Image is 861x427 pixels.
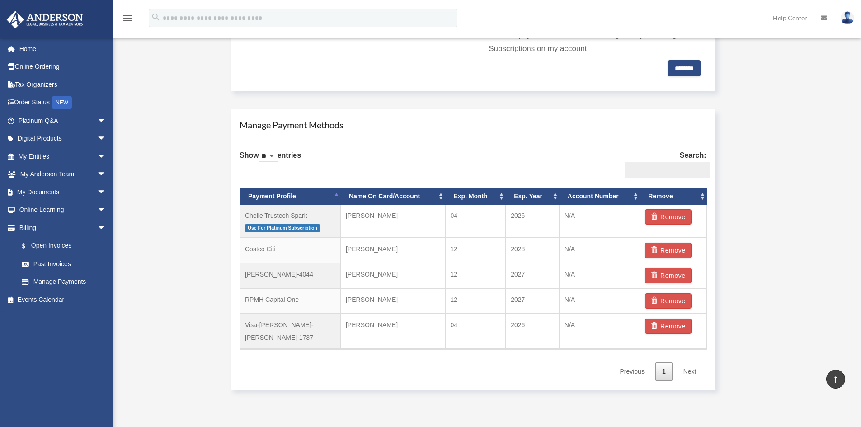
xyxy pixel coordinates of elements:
[6,130,120,148] a: Digital Productsarrow_drop_down
[645,319,692,334] button: Remove
[655,362,673,381] a: 1
[97,112,115,130] span: arrow_drop_down
[240,149,301,171] label: Show entries
[97,201,115,220] span: arrow_drop_down
[4,11,86,28] img: Anderson Advisors Platinum Portal
[52,96,72,109] div: NEW
[97,130,115,148] span: arrow_drop_down
[341,205,446,238] td: [PERSON_NAME]
[445,205,506,238] td: 04
[560,205,640,238] td: N/A
[6,219,120,237] a: Billingarrow_drop_down
[560,263,640,288] td: N/A
[240,238,341,263] td: Costco Citi
[6,201,120,219] a: Online Learningarrow_drop_down
[645,293,692,309] button: Remove
[645,209,692,225] button: Remove
[240,288,341,314] td: RPMH Capital One
[560,188,640,205] th: Account Number: activate to sort column ascending
[341,288,446,314] td: [PERSON_NAME]
[6,291,120,309] a: Events Calendar
[677,362,703,381] a: Next
[841,11,854,24] img: User Pic
[27,240,31,252] span: $
[560,288,640,314] td: N/A
[625,162,710,179] input: Search:
[122,16,133,23] a: menu
[97,147,115,166] span: arrow_drop_down
[240,188,341,205] th: Payment Profile: activate to sort column descending
[480,28,693,56] label: Use this payment method for recurring Infinity Investing Subscriptions on my account.
[6,165,120,183] a: My Anderson Teamarrow_drop_down
[613,362,651,381] a: Previous
[506,205,560,238] td: 2026
[245,224,320,232] span: Use For Platinum Subscription
[645,268,692,283] button: Remove
[560,238,640,263] td: N/A
[97,219,115,237] span: arrow_drop_down
[506,288,560,314] td: 2027
[13,273,115,291] a: Manage Payments
[506,314,560,349] td: 2026
[6,58,120,76] a: Online Ordering
[6,94,120,112] a: Order StatusNEW
[645,243,692,258] button: Remove
[151,12,161,22] i: search
[97,165,115,184] span: arrow_drop_down
[560,314,640,349] td: N/A
[13,255,120,273] a: Past Invoices
[240,205,341,238] td: Chelle Trustech Spark
[240,314,341,349] td: Visa-[PERSON_NAME]-[PERSON_NAME]-1737
[445,188,506,205] th: Exp. Month: activate to sort column ascending
[259,151,278,162] select: Showentries
[445,263,506,288] td: 12
[826,370,845,389] a: vertical_align_top
[6,112,120,130] a: Platinum Q&Aarrow_drop_down
[341,314,446,349] td: [PERSON_NAME]
[341,188,446,205] th: Name On Card/Account: activate to sort column ascending
[506,238,560,263] td: 2028
[6,75,120,94] a: Tax Organizers
[240,118,706,131] h4: Manage Payment Methods
[97,183,115,202] span: arrow_drop_down
[506,263,560,288] td: 2027
[341,263,446,288] td: [PERSON_NAME]
[830,373,841,384] i: vertical_align_top
[6,147,120,165] a: My Entitiesarrow_drop_down
[240,263,341,288] td: [PERSON_NAME]-4044
[13,237,120,255] a: $Open Invoices
[445,288,506,314] td: 12
[6,40,120,58] a: Home
[341,238,446,263] td: [PERSON_NAME]
[445,238,506,263] td: 12
[506,188,560,205] th: Exp. Year: activate to sort column ascending
[122,13,133,23] i: menu
[640,188,706,205] th: Remove: activate to sort column ascending
[6,183,120,201] a: My Documentsarrow_drop_down
[621,149,706,179] label: Search:
[445,314,506,349] td: 04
